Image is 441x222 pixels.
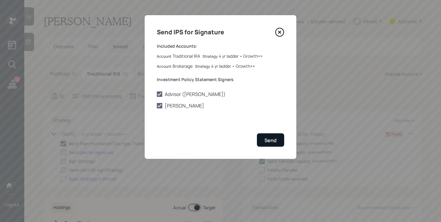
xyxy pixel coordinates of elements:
[157,91,284,97] label: Advisor ([PERSON_NAME])
[157,27,224,37] h4: Send IPS for Signature
[157,77,284,83] label: Investment Policy Statement Signers
[211,63,255,69] div: 4 yr ladder • Growth++
[173,53,200,59] div: Traditional IRA
[257,133,284,146] button: Send
[157,102,284,109] label: [PERSON_NAME]
[219,53,263,59] div: 4 yr ladder • Growth++
[264,137,277,144] div: Send
[203,54,217,59] label: Strategy
[173,63,193,69] div: Brokerage
[157,54,171,59] label: Account
[157,64,171,69] label: Account
[195,64,210,69] label: Strategy
[157,43,284,49] label: Included Accounts:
